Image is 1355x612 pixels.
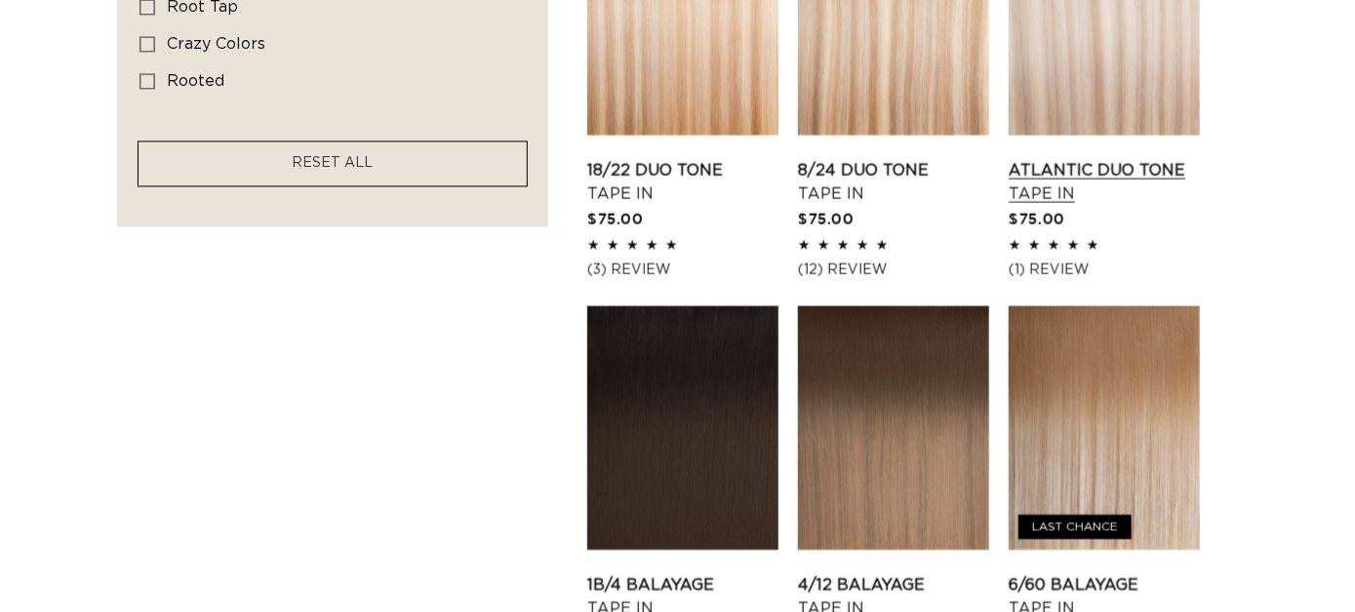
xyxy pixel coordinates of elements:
span: RESET ALL [293,156,374,170]
a: RESET ALL [293,151,374,176]
a: 8/24 Duo Tone Tape In [798,158,989,205]
span: rooted [167,73,224,89]
span: crazy colors [167,36,265,52]
a: 18/22 Duo Tone Tape In [587,158,778,205]
a: Atlantic Duo Tone Tape In [1009,158,1200,205]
